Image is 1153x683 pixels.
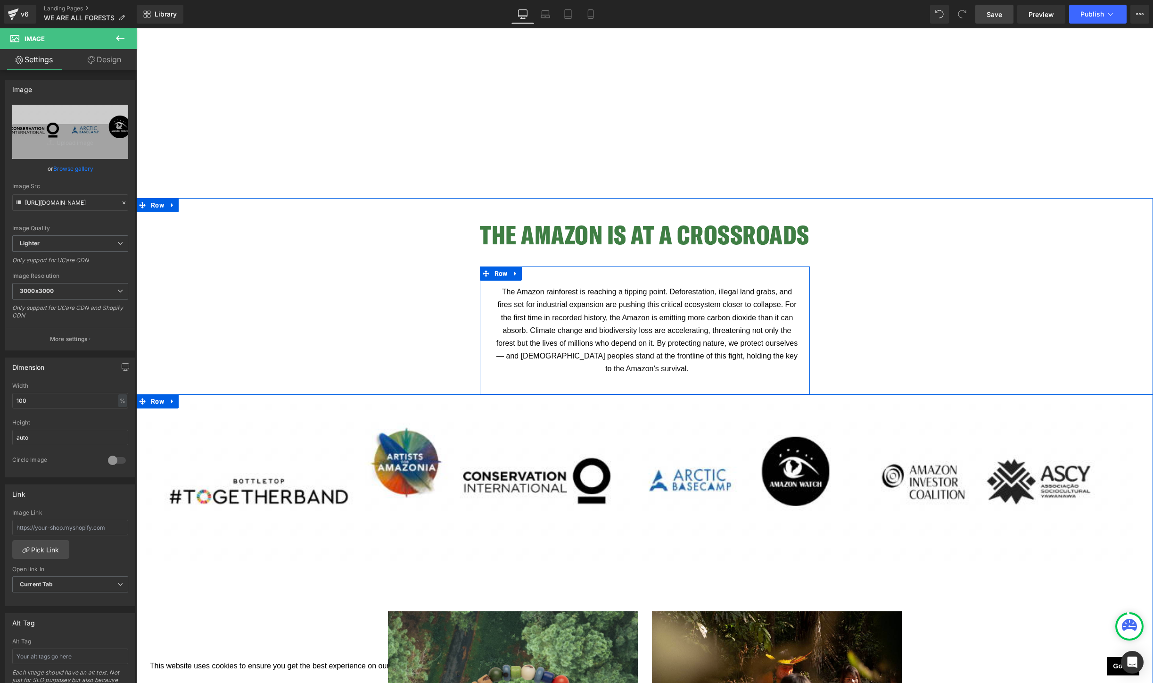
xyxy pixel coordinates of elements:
[12,419,128,426] div: Height
[534,5,557,24] a: Laptop
[557,5,579,24] a: Tablet
[953,5,972,24] button: Redo
[12,566,128,573] div: Open link In
[373,238,386,252] a: Expand / Collapse
[12,383,128,389] div: Width
[356,238,374,252] span: Row
[360,259,664,344] span: The Amazon rainforest is reaching a tipping point. Deforestation, illegal land grabs, and fires s...
[20,287,54,294] b: 3000x3000
[12,456,99,466] div: Circle Image
[12,164,128,174] div: or
[50,335,88,343] p: More settings
[30,366,42,380] a: Expand / Collapse
[20,240,40,247] b: Lighter
[511,5,534,24] a: Desktop
[44,14,115,22] span: WE ARE ALL FORESTS
[25,35,45,42] span: Image
[12,273,128,279] div: Image Resolution
[12,393,128,408] input: auto
[579,5,602,24] a: Mobile
[1017,5,1065,24] a: Preview
[1069,5,1127,24] button: Publish
[12,649,128,664] input: Your alt tags go here
[118,394,127,407] div: %
[1130,5,1149,24] button: More
[12,366,30,380] span: Row
[12,194,128,211] input: Link
[12,358,45,371] div: Dimension
[12,485,25,498] div: Link
[12,509,128,516] div: Image Link
[4,5,36,24] a: v6
[137,5,183,24] a: New Library
[12,520,128,535] input: https://your-shop.myshopify.com
[12,638,128,645] div: Alt Tag
[987,9,1002,19] span: Save
[12,540,69,559] a: Pick Link
[930,5,949,24] button: Undo
[1121,651,1144,674] div: Open Intercom Messenger
[1029,9,1054,19] span: Preview
[53,160,93,177] a: Browse gallery
[12,304,128,325] div: Only support for UCare CDN and Shopify CDN
[155,10,177,18] span: Library
[70,49,139,70] a: Design
[6,328,135,350] button: More settings
[12,80,32,93] div: Image
[12,183,128,190] div: Image Src
[19,8,31,20] div: v6
[30,170,42,184] a: Expand / Collapse
[1080,10,1104,18] span: Publish
[12,170,30,184] span: Row
[12,257,128,270] div: Only support for UCare CDN
[44,5,137,12] a: Landing Pages
[20,581,53,588] b: Current Tab
[12,225,128,232] div: Image Quality
[12,430,128,445] input: auto
[12,614,35,627] div: Alt Tag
